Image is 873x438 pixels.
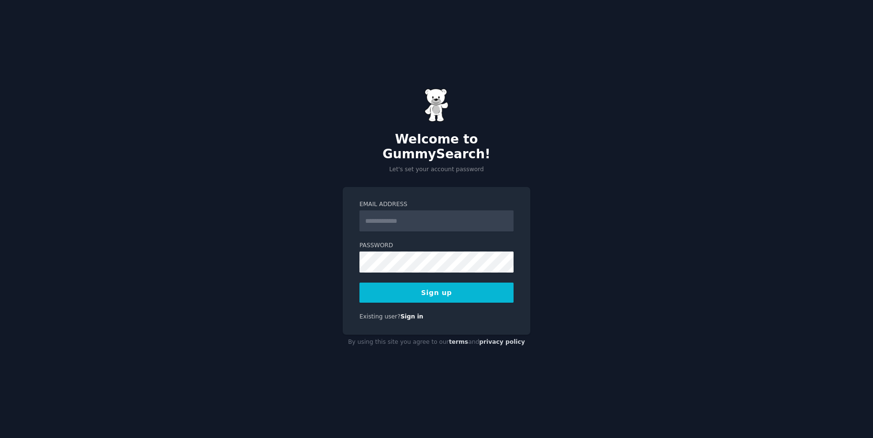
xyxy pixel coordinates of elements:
a: Sign in [401,313,424,320]
p: Let's set your account password [343,165,530,174]
h2: Welcome to GummySearch! [343,132,530,162]
a: terms [449,339,468,345]
label: Email Address [359,200,514,209]
a: privacy policy [479,339,525,345]
button: Sign up [359,283,514,303]
div: By using this site you agree to our and [343,335,530,350]
label: Password [359,241,514,250]
img: Gummy Bear [425,88,448,122]
span: Existing user? [359,313,401,320]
